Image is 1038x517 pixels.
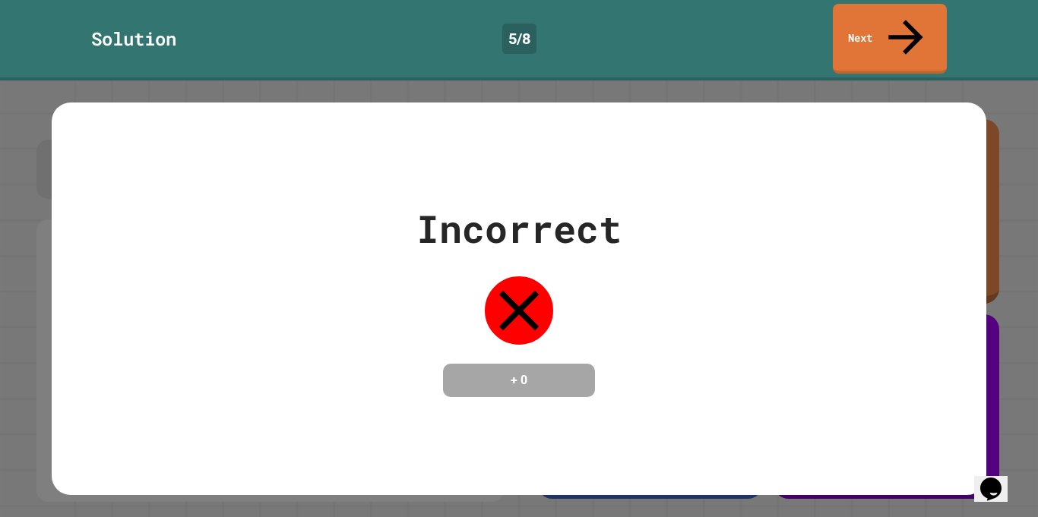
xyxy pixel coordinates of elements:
[91,25,176,52] div: Solution
[974,456,1023,502] iframe: chat widget
[502,24,536,54] div: 5 / 8
[833,4,947,74] a: Next
[458,371,580,389] h4: + 0
[416,200,622,257] div: Incorrect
